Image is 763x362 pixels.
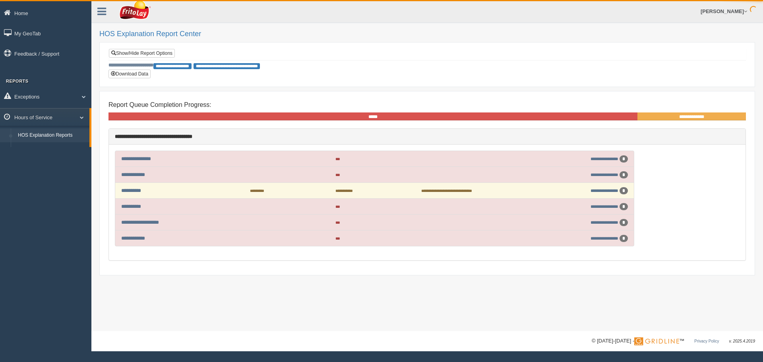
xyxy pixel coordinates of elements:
[14,142,89,157] a: HOS Violation Audit Reports
[592,337,755,345] div: © [DATE]-[DATE] - ™
[108,70,151,78] button: Download Data
[109,49,175,58] a: Show/Hide Report Options
[729,339,755,343] span: v. 2025.4.2019
[99,30,755,38] h2: HOS Explanation Report Center
[694,339,719,343] a: Privacy Policy
[14,128,89,143] a: HOS Explanation Reports
[634,337,679,345] img: Gridline
[108,101,746,108] h4: Report Queue Completion Progress:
